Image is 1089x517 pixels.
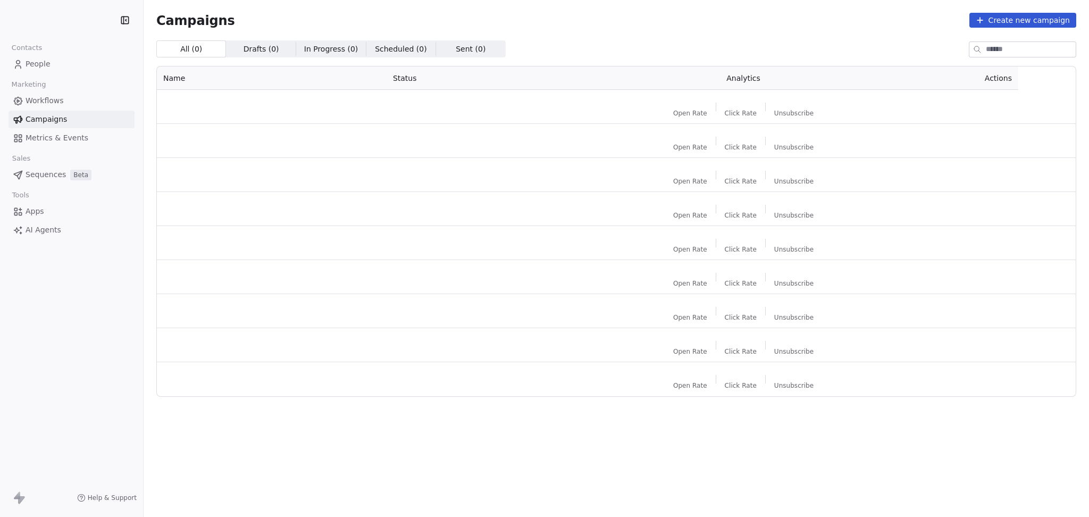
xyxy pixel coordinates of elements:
[673,313,707,322] span: Open Rate
[387,66,596,90] th: Status
[7,40,47,56] span: Contacts
[304,44,358,55] span: In Progress ( 0 )
[774,279,814,288] span: Unsubscribe
[774,143,814,152] span: Unsubscribe
[673,245,707,254] span: Open Rate
[673,279,707,288] span: Open Rate
[456,44,485,55] span: Sent ( 0 )
[725,279,757,288] span: Click Rate
[774,313,814,322] span: Unsubscribe
[725,347,757,356] span: Click Rate
[70,170,91,180] span: Beta
[7,187,33,203] span: Tools
[7,77,51,93] span: Marketing
[9,166,135,184] a: SequencesBeta
[774,109,814,118] span: Unsubscribe
[673,211,707,220] span: Open Rate
[774,381,814,390] span: Unsubscribe
[774,347,814,356] span: Unsubscribe
[774,211,814,220] span: Unsubscribe
[673,381,707,390] span: Open Rate
[26,114,67,125] span: Campaigns
[157,66,387,90] th: Name
[9,203,135,220] a: Apps
[244,44,279,55] span: Drafts ( 0 )
[774,245,814,254] span: Unsubscribe
[725,177,757,186] span: Click Rate
[725,381,757,390] span: Click Rate
[9,221,135,239] a: AI Agents
[673,177,707,186] span: Open Rate
[673,143,707,152] span: Open Rate
[725,313,757,322] span: Click Rate
[725,211,757,220] span: Click Rate
[9,55,135,73] a: People
[725,245,757,254] span: Click Rate
[77,494,137,502] a: Help & Support
[26,59,51,70] span: People
[7,151,35,166] span: Sales
[156,13,235,28] span: Campaigns
[88,494,137,502] span: Help & Support
[9,129,135,147] a: Metrics & Events
[9,111,135,128] a: Campaigns
[969,13,1076,28] button: Create new campaign
[26,132,88,144] span: Metrics & Events
[891,66,1018,90] th: Actions
[26,206,44,217] span: Apps
[26,95,64,106] span: Workflows
[26,169,66,180] span: Sequences
[673,347,707,356] span: Open Rate
[9,92,135,110] a: Workflows
[26,224,61,236] span: AI Agents
[725,143,757,152] span: Click Rate
[725,109,757,118] span: Click Rate
[596,66,891,90] th: Analytics
[375,44,427,55] span: Scheduled ( 0 )
[673,109,707,118] span: Open Rate
[774,177,814,186] span: Unsubscribe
